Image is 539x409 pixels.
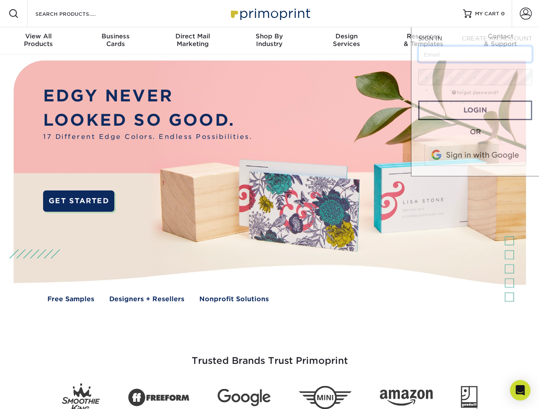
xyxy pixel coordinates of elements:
[43,108,252,132] p: LOOKED SO GOOD.
[452,90,498,95] a: forgot password?
[227,4,312,23] img: Primoprint
[418,101,532,120] a: Login
[385,32,462,48] div: & Templates
[475,10,499,17] span: MY CART
[154,27,231,55] a: Direct MailMarketing
[43,132,252,142] span: 17 Different Edge Colors. Endless Possibilities.
[380,390,433,406] img: Amazon
[418,46,532,62] input: Email
[43,190,114,212] a: GET STARTED
[385,32,462,40] span: Resources
[308,27,385,55] a: DesignServices
[199,294,269,304] a: Nonprofit Solutions
[77,27,154,55] a: BusinessCards
[43,84,252,108] p: EDGY NEVER
[154,32,231,48] div: Marketing
[418,35,442,42] span: SIGN IN
[510,380,530,400] div: Open Intercom Messenger
[77,32,154,48] div: Cards
[418,127,532,137] div: OR
[231,27,308,55] a: Shop ByIndustry
[218,389,271,406] img: Google
[462,35,532,42] span: CREATE AN ACCOUNT
[20,335,519,377] h3: Trusted Brands Trust Primoprint
[109,294,184,304] a: Designers + Resellers
[47,294,94,304] a: Free Samples
[308,32,385,48] div: Services
[154,32,231,40] span: Direct Mail
[385,27,462,55] a: Resources& Templates
[77,32,154,40] span: Business
[231,32,308,40] span: Shop By
[501,11,505,17] span: 0
[231,32,308,48] div: Industry
[461,386,478,409] img: Goodwill
[308,32,385,40] span: Design
[2,383,73,406] iframe: Google Customer Reviews
[35,9,118,19] input: SEARCH PRODUCTS.....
